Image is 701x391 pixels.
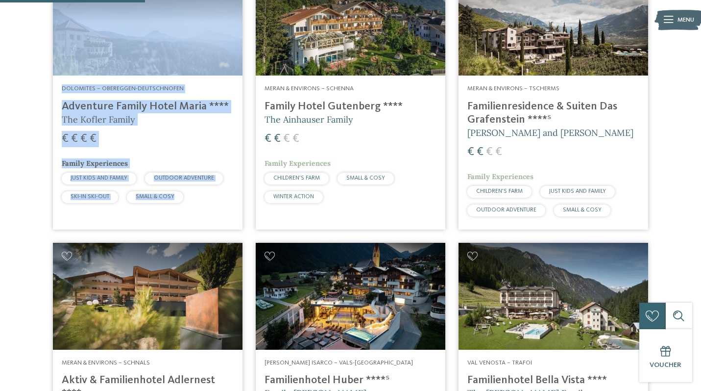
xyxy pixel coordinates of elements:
[495,146,502,158] span: €
[283,133,290,145] span: €
[154,175,214,181] span: OUTDOOR ADVENTURE
[62,360,150,366] span: Meran & Environs – Schnals
[90,133,97,145] span: €
[265,374,436,387] h4: Familienhotel Huber ****ˢ
[71,175,127,181] span: JUST KIDS AND FAMILY
[62,114,135,125] span: The Kofler Family
[273,175,320,181] span: CHILDREN’S FARM
[62,159,128,168] span: Family Experiences
[467,127,633,138] span: [PERSON_NAME] and [PERSON_NAME]
[346,175,385,181] span: SMALL & COSY
[256,243,445,350] img: Looking for family hotels? Find the best ones here!
[62,100,234,113] h4: Adventure Family Hotel Maria ****
[53,243,242,350] img: Aktiv & Familienhotel Adlernest ****
[476,188,523,194] span: CHILDREN’S FARM
[274,133,281,145] span: €
[265,360,413,366] span: [PERSON_NAME] Isarco – Vals-[GEOGRAPHIC_DATA]
[486,146,493,158] span: €
[563,207,602,213] span: SMALL & COSY
[265,133,271,145] span: €
[265,85,354,92] span: Meran & Environs – Schenna
[467,146,474,158] span: €
[265,100,436,113] h4: Family Hotel Gutenberg ****
[639,329,692,382] a: Voucher
[265,114,353,125] span: The Ainhauser Family
[136,194,174,200] span: SMALL & COSY
[467,360,532,366] span: Val Venosta – Trafoi
[273,194,314,200] span: WINTER ACTION
[650,362,681,368] span: Voucher
[476,207,536,213] span: OUTDOOR ADVENTURE
[459,243,648,350] img: Looking for family hotels? Find the best ones here!
[265,159,331,168] span: Family Experiences
[62,85,184,92] span: Dolomites – Obereggen-Deutschnofen
[62,133,69,145] span: €
[71,194,109,200] span: SKI-IN SKI-OUT
[467,374,639,387] h4: Familienhotel Bella Vista ****
[292,133,299,145] span: €
[71,133,78,145] span: €
[467,85,559,92] span: Meran & Environs – Tscherms
[467,100,639,127] h4: Familienresidence & Suiten Das Grafenstein ****ˢ
[549,188,606,194] span: JUST KIDS AND FAMILY
[467,172,533,181] span: Family Experiences
[80,133,87,145] span: €
[477,146,483,158] span: €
